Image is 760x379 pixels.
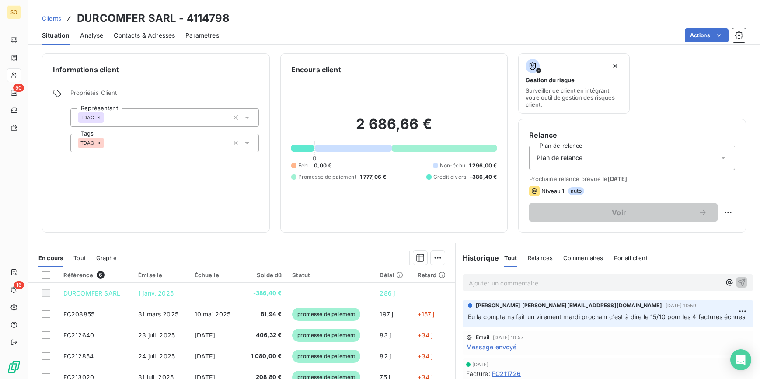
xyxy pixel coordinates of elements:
button: Voir [529,203,718,222]
span: Échu [298,162,311,170]
span: 1 296,00 € [469,162,497,170]
div: SO [7,5,21,19]
input: Ajouter une valeur [104,139,111,147]
span: 10 mai 2025 [195,310,231,318]
h2: 2 686,66 € [291,115,497,142]
span: Clients [42,15,61,22]
span: Graphe [96,254,117,261]
span: TDAG [80,140,94,146]
a: Clients [42,14,61,23]
span: -386,40 € [246,289,282,298]
div: Délai [380,271,407,278]
button: Actions [685,28,729,42]
span: [DATE] 10:59 [666,303,697,308]
span: FC212640 [63,331,94,339]
span: Tout [504,254,517,261]
span: [DATE] [195,331,215,339]
div: Référence [63,271,128,279]
span: 406,32 € [246,331,282,340]
span: TDAG [80,115,94,120]
span: [DATE] [607,175,627,182]
span: Email [476,335,490,340]
span: FC212854 [63,352,94,360]
span: 50 [13,84,24,92]
span: 82 j [380,352,391,360]
span: Portail client [614,254,648,261]
h6: Informations client [53,64,259,75]
span: [DATE] 10:57 [493,335,523,340]
div: Open Intercom Messenger [730,349,751,370]
div: Échue le [195,271,236,278]
span: promesse de paiement [292,350,360,363]
span: [DATE] [472,362,489,367]
span: promesse de paiement [292,329,360,342]
span: 1 080,00 € [246,352,282,361]
span: promesse de paiement [292,308,360,321]
span: Gestion du risque [526,76,575,83]
img: Logo LeanPay [7,360,21,374]
span: +34 j [418,331,433,339]
span: +157 j [418,310,435,318]
span: 1 777,06 € [360,173,387,181]
h6: Relance [529,130,735,140]
span: Paramètres [185,31,219,40]
span: 6 [97,271,105,279]
span: Niveau 1 [541,188,564,195]
span: Non-échu [440,162,465,170]
span: 31 mars 2025 [138,310,178,318]
span: Tout [73,254,86,261]
span: +34 j [418,352,433,360]
span: Voir [540,209,698,216]
span: 23 juil. 2025 [138,331,175,339]
h6: Encours client [291,64,341,75]
span: Crédit divers [433,173,466,181]
span: 16 [14,281,24,289]
span: 83 j [380,331,391,339]
span: 81,94 € [246,310,282,319]
span: 197 j [380,310,393,318]
span: Contacts & Adresses [114,31,175,40]
span: Prochaine relance prévue le [529,175,735,182]
div: Solde dû [246,271,282,278]
span: Analyse [80,31,103,40]
span: -386,40 € [470,173,497,181]
span: [PERSON_NAME] [PERSON_NAME][EMAIL_ADDRESS][DOMAIN_NAME] [476,302,662,309]
span: 1 janv. 2025 [138,289,174,297]
h6: Historique [456,253,499,263]
span: 286 j [380,289,395,297]
span: Commentaires [563,254,603,261]
span: DURCOMFER SARL [63,289,120,297]
span: En cours [38,254,63,261]
span: Situation [42,31,70,40]
span: Promesse de paiement [298,173,356,181]
h3: DURCOMFER SARL - 4114798 [77,10,230,26]
span: FC208855 [63,310,94,318]
span: Eu la compta ns fait un virement mardi prochain c'est à dire le 15/10 pour les 4 factures échues [468,313,745,320]
input: Ajouter une valeur [104,114,111,122]
span: 0,00 € [314,162,331,170]
span: Message envoyé [466,342,517,351]
div: Statut [292,271,369,278]
button: Gestion du risqueSurveiller ce client en intégrant votre outil de gestion des risques client. [518,53,629,114]
div: Retard [418,271,450,278]
span: [DATE] [195,352,215,360]
span: Facture : [466,369,490,378]
span: 0 [313,155,316,162]
span: Surveiller ce client en intégrant votre outil de gestion des risques client. [526,87,622,108]
span: auto [568,187,585,195]
div: Émise le [138,271,184,278]
span: 24 juil. 2025 [138,352,175,360]
span: Plan de relance [537,153,582,162]
span: Propriétés Client [70,89,259,101]
span: Relances [528,254,553,261]
span: FC211726 [492,369,521,378]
